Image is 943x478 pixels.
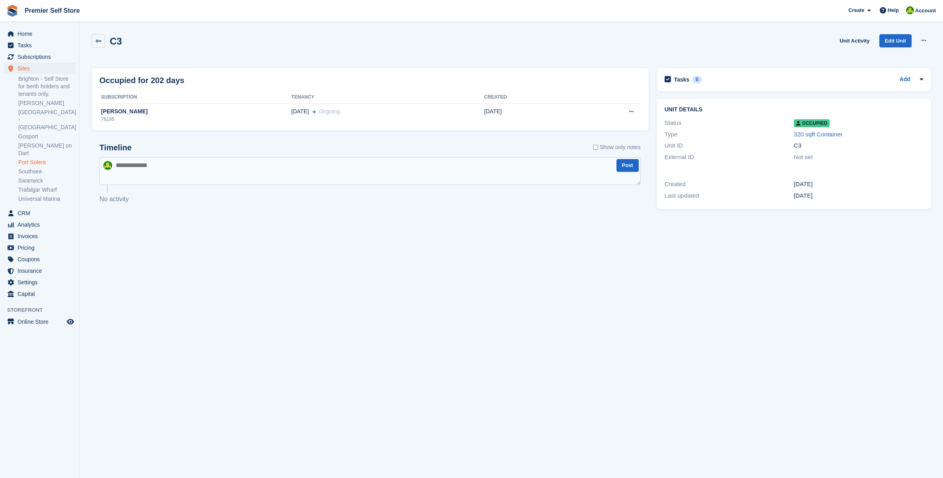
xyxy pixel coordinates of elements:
a: Preview store [66,317,75,326]
div: Unit ID [665,141,794,150]
a: Premier Self Store [21,4,83,17]
h2: Tasks [674,76,690,83]
h2: Timeline [99,143,132,152]
a: Universal Marina [18,195,75,203]
th: Created [484,91,574,104]
a: Edit Unit [879,34,912,47]
div: External ID [665,153,794,162]
span: Home [17,28,65,39]
span: Pricing [17,242,65,253]
a: menu [4,254,75,265]
a: menu [4,51,75,62]
a: Unit Activity [836,34,873,47]
a: menu [4,242,75,253]
a: [PERSON_NAME] [18,99,75,107]
h2: Unit details [665,107,923,113]
a: [GEOGRAPHIC_DATA] - [GEOGRAPHIC_DATA] [18,109,75,131]
button: Post [616,159,639,172]
a: menu [4,28,75,39]
div: 0 [692,76,702,83]
a: menu [4,231,75,242]
span: Ongoing [319,108,340,115]
span: Invoices [17,231,65,242]
span: Insurance [17,265,65,276]
img: stora-icon-8386f47178a22dfd0bd8f6a31ec36ba5ce8667c1dd55bd0f319d3a0aa187defe.svg [6,5,18,17]
span: [DATE] [292,107,309,116]
div: Created [665,180,794,189]
div: Type [665,130,794,139]
a: Brighton - Self Store for berth holders and tenants only. [18,75,75,98]
span: Occupied [794,119,830,127]
span: Subscriptions [17,51,65,62]
th: Tenancy [292,91,484,104]
a: Add [900,75,910,84]
input: Show only notes [593,143,598,152]
div: [DATE] [794,191,923,200]
a: menu [4,219,75,230]
div: Status [665,119,794,128]
a: Swanwick [18,177,75,185]
a: 320 sqft Container [794,131,843,138]
span: Online Store [17,316,65,327]
img: Millie Walcroft [906,6,914,14]
div: [PERSON_NAME] [99,107,292,116]
span: Storefront [7,306,79,314]
h2: Occupied for 202 days [99,74,184,86]
span: Coupons [17,254,65,265]
th: Subscription [99,91,292,104]
a: Port Solent [18,159,75,166]
a: [PERSON_NAME] on Dart [18,142,75,157]
a: menu [4,288,75,299]
h2: C3 [110,36,122,47]
div: 76195 [99,116,292,123]
span: Analytics [17,219,65,230]
span: Tasks [17,40,65,51]
td: [DATE] [484,103,574,127]
span: Capital [17,288,65,299]
span: CRM [17,208,65,219]
a: menu [4,40,75,51]
div: Not set [794,153,923,162]
span: Sites [17,63,65,74]
div: [DATE] [794,180,923,189]
div: Last updated [665,191,794,200]
a: menu [4,277,75,288]
a: Gosport [18,133,75,140]
img: Millie Walcroft [103,161,112,170]
span: Settings [17,277,65,288]
span: Account [915,7,936,15]
a: menu [4,265,75,276]
label: Show only notes [593,143,641,152]
a: Southsea [18,168,75,175]
a: menu [4,63,75,74]
div: C3 [794,141,923,150]
a: menu [4,316,75,327]
a: menu [4,208,75,219]
span: Create [848,6,864,14]
p: No activity [99,194,641,204]
span: Help [888,6,899,14]
a: Trafalgar Wharf [18,186,75,194]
